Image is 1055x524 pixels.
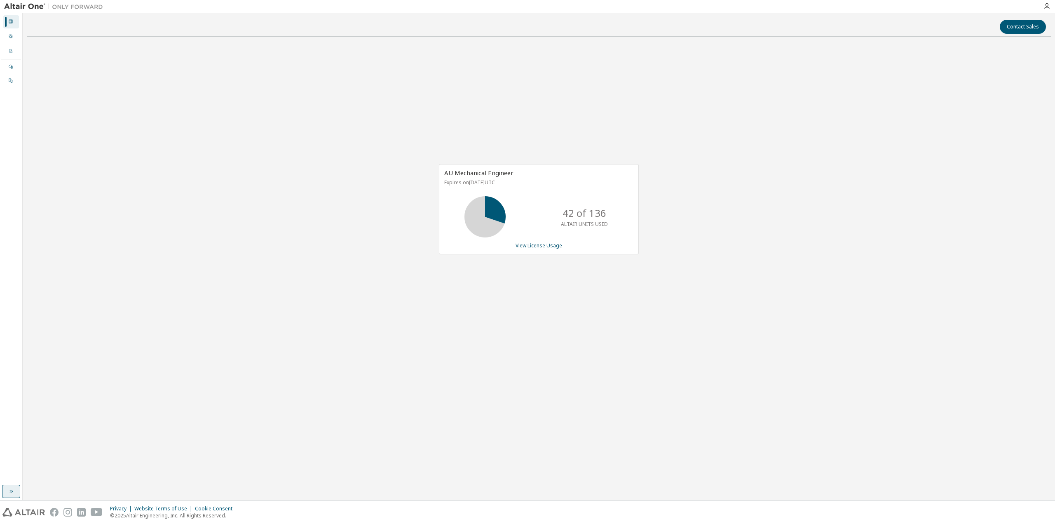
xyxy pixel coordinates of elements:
[3,60,19,73] div: Managed
[2,508,45,517] img: altair_logo.svg
[63,508,72,517] img: instagram.svg
[3,30,19,43] div: User Profile
[4,2,107,11] img: Altair One
[3,74,19,87] div: On Prem
[110,512,237,519] p: © 2025 Altair Engineering, Inc. All Rights Reserved.
[444,169,513,177] span: AU Mechanical Engineer
[134,505,195,512] div: Website Terms of Use
[50,508,59,517] img: facebook.svg
[3,45,19,58] div: Company Profile
[1000,20,1046,34] button: Contact Sales
[110,505,134,512] div: Privacy
[563,206,606,220] p: 42 of 136
[91,508,103,517] img: youtube.svg
[195,505,237,512] div: Cookie Consent
[561,221,608,228] p: ALTAIR UNITS USED
[3,15,19,28] div: Dashboard
[444,179,631,186] p: Expires on [DATE] UTC
[516,242,562,249] a: View License Usage
[77,508,86,517] img: linkedin.svg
